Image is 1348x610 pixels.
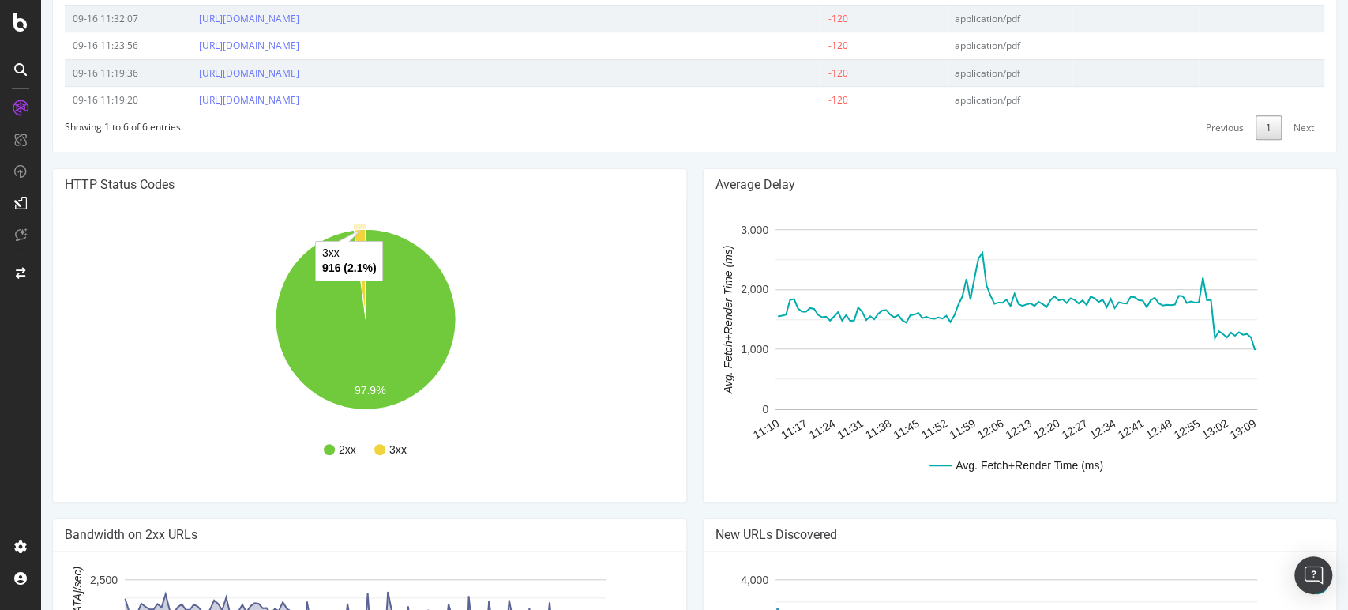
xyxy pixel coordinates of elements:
[1102,416,1132,441] text: 12:48
[787,12,807,25] span: -120
[1294,556,1332,594] div: Open Intercom Messenger
[674,213,1277,490] svg: A chart.
[699,283,727,296] text: 2,000
[24,5,150,32] td: 09-16 11:32:07
[906,86,1032,113] td: application/pdf
[787,93,807,107] span: -120
[1018,416,1049,441] text: 12:27
[962,416,993,441] text: 12:13
[158,93,258,107] a: [URL][DOMAIN_NAME]
[794,416,824,441] text: 11:31
[348,443,366,456] text: 3xx
[49,573,77,586] text: 2,500
[906,5,1032,32] td: application/pdf
[877,416,908,441] text: 11:52
[821,416,852,441] text: 11:38
[158,39,258,52] a: [URL][DOMAIN_NAME]
[914,459,1062,472] text: Avg. Fetch+Render Time (ms)
[24,177,633,193] h4: HTTP Status Codes
[24,59,150,86] td: 09-16 11:19:36
[298,443,315,456] text: 2xx
[24,113,140,134] div: Showing 1 to 6 of 6 entries
[699,343,727,356] text: 1,000
[1215,115,1241,140] a: 1
[699,223,727,235] text: 3,000
[281,247,299,259] text: 3xx
[1130,416,1161,441] text: 12:55
[989,416,1020,441] text: 12:20
[674,527,1284,543] h4: New URLs Discovered
[680,245,693,394] text: Avg. Fetch+Render Time (ms)
[787,66,807,80] span: -120
[158,12,258,25] a: [URL][DOMAIN_NAME]
[24,213,626,490] svg: A chart.
[721,402,727,415] text: 0
[24,527,633,543] h4: Bandwidth on 2xx URLs
[906,59,1032,86] td: application/pdf
[1074,416,1105,441] text: 12:41
[765,416,796,441] text: 11:24
[709,416,740,441] text: 11:10
[1046,416,1076,441] text: 12:34
[906,416,937,441] text: 11:59
[787,39,807,52] span: -120
[158,66,258,80] a: [URL][DOMAIN_NAME]
[674,177,1284,193] h4: Average Delay
[1158,416,1189,441] text: 13:02
[699,573,727,586] text: 4,000
[24,32,150,58] td: 09-16 11:23:56
[850,416,881,441] text: 11:45
[314,383,345,396] text: 97.9%
[24,86,150,113] td: 09-16 11:19:20
[1242,115,1283,140] a: Next
[1155,115,1213,140] a: Previous
[1186,416,1217,441] text: 13:09
[933,416,964,441] text: 12:06
[738,416,768,441] text: 11:17
[281,262,335,274] text: 916 (2.1%)
[906,32,1032,58] td: application/pdf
